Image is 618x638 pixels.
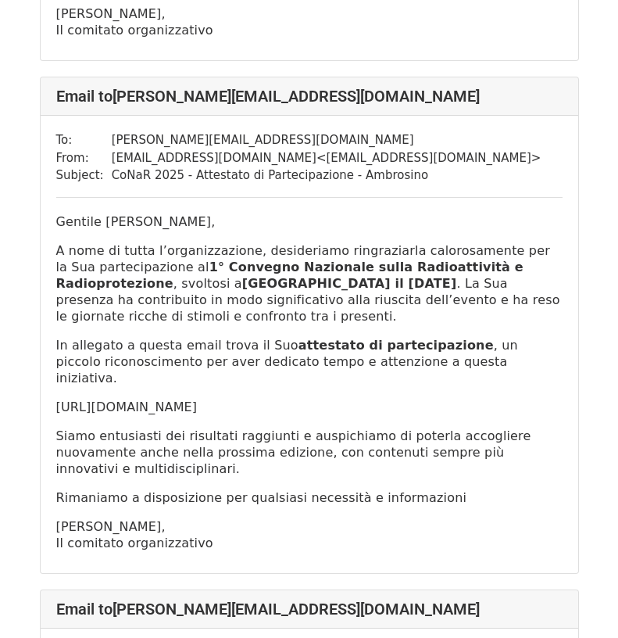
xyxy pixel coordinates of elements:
p: Siamo entusiasti dei risultati raggiunti e auspichiamo di poterla accogliere nuovamente anche nel... [56,428,563,477]
b: attestato di partecipazione [298,338,494,353]
p: A nome di tutta l’organizzazione, desideriamo ringraziarla calorosamente per la Sua partecipazion... [56,242,563,324]
p: [URL][DOMAIN_NAME] [56,399,563,415]
p: Rimaniamo a disposizione per qualsiasi necessità e informazioni [56,489,563,506]
td: Subject: [56,167,112,185]
td: CoNaR 2025 - Attestato di Partecipazione - Ambrosino [112,167,541,185]
td: From: [56,149,112,167]
p: [PERSON_NAME], Il comitato organizzativo [56,5,563,38]
iframe: Chat Widget [540,563,618,638]
td: [EMAIL_ADDRESS][DOMAIN_NAME] < [EMAIL_ADDRESS][DOMAIN_NAME] > [112,149,541,167]
b: [GEOGRAPHIC_DATA] il [DATE] [242,276,457,291]
h4: Email to [PERSON_NAME][EMAIL_ADDRESS][DOMAIN_NAME] [56,87,563,106]
td: [PERSON_NAME][EMAIL_ADDRESS][DOMAIN_NAME] [112,131,541,149]
td: To: [56,131,112,149]
p: Gentile [PERSON_NAME], [56,213,563,230]
h4: Email to [PERSON_NAME][EMAIL_ADDRESS][DOMAIN_NAME] [56,600,563,618]
p: In allegato a questa email trova il Suo , un piccolo riconoscimento per aver dedicato tempo e att... [56,337,563,386]
div: Widget chat [540,563,618,638]
b: 1° Convegno Nazionale sulla Radioattività e Radioprotezione [56,260,523,291]
p: [PERSON_NAME], Il comitato organizzativo [56,518,563,551]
